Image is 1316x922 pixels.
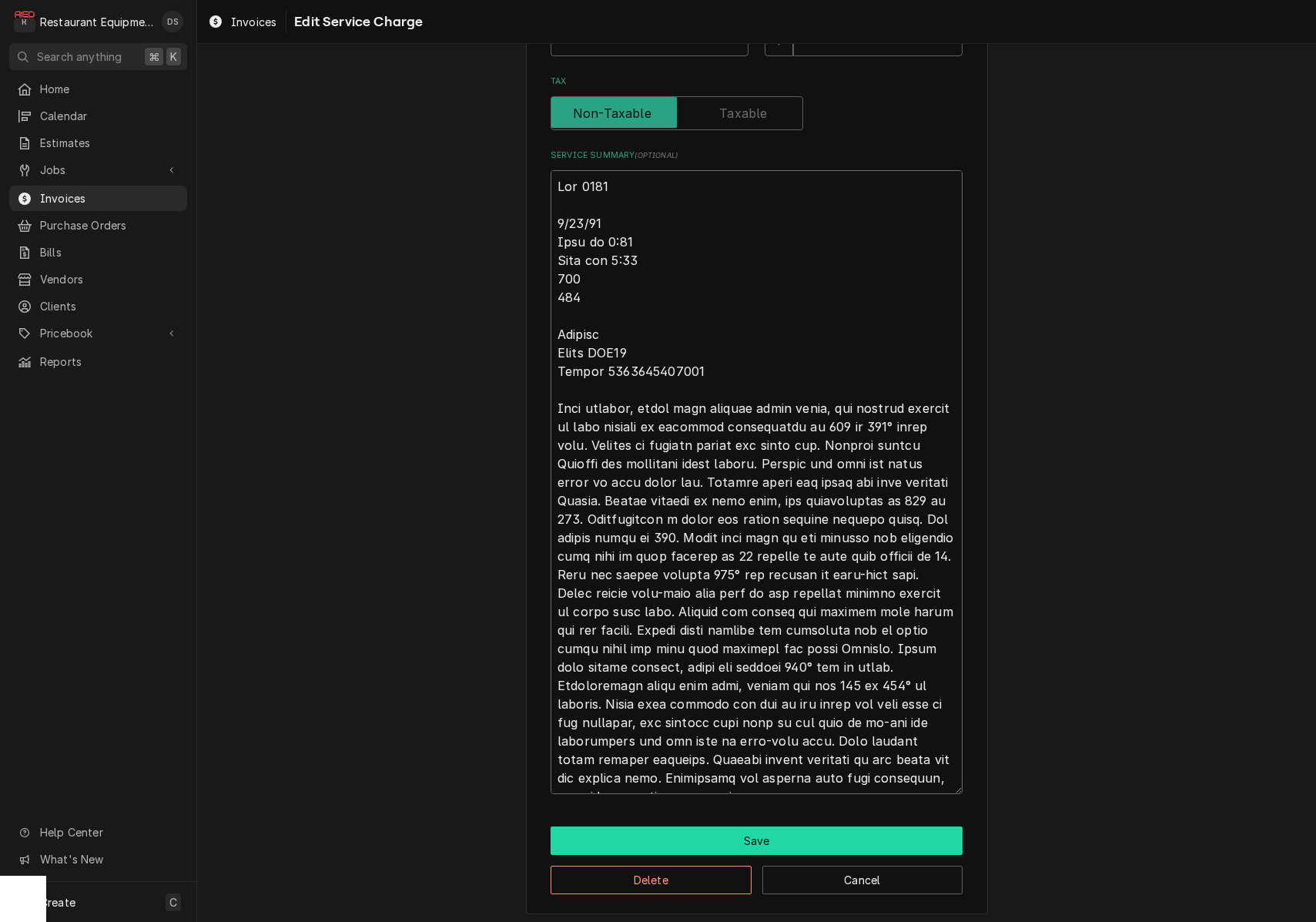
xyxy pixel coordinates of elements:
[9,157,187,183] a: Go to Jobs
[551,855,963,894] div: Button Group Row
[169,894,177,910] span: C
[40,325,156,341] span: Pricebook
[40,354,179,370] span: Reports
[551,826,963,855] button: Save
[9,847,187,872] a: Go to What's New
[9,213,187,238] a: Purchase Orders
[40,851,178,867] span: What's New
[40,162,156,178] span: Jobs
[9,820,187,845] a: Go to Help Center
[635,151,678,159] span: ( optional )
[40,298,179,314] span: Clients
[551,826,963,894] div: Button Group
[202,9,283,35] a: Invoices
[9,240,187,265] a: Bills
[9,293,187,319] a: Clients
[551,866,752,894] button: Delete
[40,81,179,97] span: Home
[551,149,963,794] div: Service Summary
[40,108,179,124] span: Calendar
[231,14,276,30] span: Invoices
[9,320,187,346] a: Go to Pricebook
[40,14,153,30] div: Restaurant Equipment Diagnostics
[14,11,35,32] div: Restaurant Equipment Diagnostics's Avatar
[37,49,122,65] span: Search anything
[162,11,183,32] div: Derek Stewart's Avatar
[40,271,179,287] span: Vendors
[551,75,963,130] div: Tax
[40,217,179,233] span: Purchase Orders
[9,43,187,70] button: Search anything⌘K
[9,76,187,102] a: Home
[9,103,187,129] a: Calendar
[551,170,963,794] textarea: Lor 0181 9/23/91 Ipsu do 0:81 Sita con 5:33 700 484 Adipisc Elits DOE19 Tempor 5363645407001 Inci...
[290,12,423,32] span: Edit Service Charge
[162,11,183,32] div: DS
[40,244,179,260] span: Bills
[551,826,963,855] div: Button Group Row
[9,130,187,156] a: Estimates
[551,149,963,162] label: Service Summary
[40,896,75,909] span: Create
[9,349,187,374] a: Reports
[40,824,178,840] span: Help Center
[14,11,35,32] div: R
[40,190,179,206] span: Invoices
[9,186,187,211] a: Invoices
[762,866,963,894] button: Cancel
[149,49,159,65] span: ⌘
[9,267,187,292] a: Vendors
[170,49,177,65] span: K
[40,135,179,151] span: Estimates
[551,75,963,88] label: Tax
